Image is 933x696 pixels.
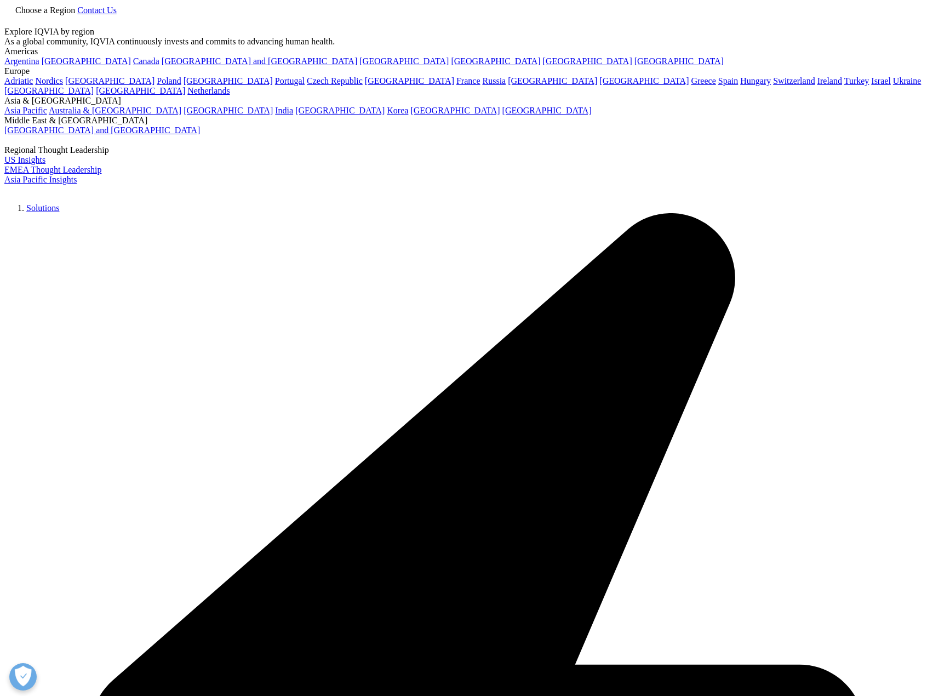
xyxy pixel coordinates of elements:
a: Turkey [844,76,869,85]
a: Switzerland [773,76,815,85]
a: India [275,106,293,115]
a: France [456,76,480,85]
a: EMEA Thought Leadership [4,165,101,174]
a: [GEOGRAPHIC_DATA] [543,56,632,66]
a: [GEOGRAPHIC_DATA] [42,56,131,66]
a: Greece [691,76,716,85]
a: Asia Pacific [4,106,47,115]
a: Poland [157,76,181,85]
div: As a global community, IQVIA continuously invests and commits to advancing human health. [4,37,929,47]
a: [GEOGRAPHIC_DATA] [65,76,154,85]
a: Argentina [4,56,39,66]
div: Explore IQVIA by region [4,27,929,37]
a: Ireland [817,76,842,85]
a: [GEOGRAPHIC_DATA] [295,106,385,115]
a: Nordics [35,76,63,85]
a: Asia Pacific Insights [4,175,77,184]
div: Asia & [GEOGRAPHIC_DATA] [4,96,929,106]
a: Israel [871,76,891,85]
a: [GEOGRAPHIC_DATA] [508,76,597,85]
a: Czech Republic [307,76,363,85]
a: [GEOGRAPHIC_DATA] [184,106,273,115]
div: Middle East & [GEOGRAPHIC_DATA] [4,116,929,125]
span: Choose a Region [15,5,75,15]
a: [GEOGRAPHIC_DATA] and [GEOGRAPHIC_DATA] [162,56,357,66]
div: Regional Thought Leadership [4,145,929,155]
a: [GEOGRAPHIC_DATA] [410,106,500,115]
a: Hungary [740,76,771,85]
a: Adriatic [4,76,33,85]
a: [GEOGRAPHIC_DATA] [184,76,273,85]
a: [GEOGRAPHIC_DATA] [502,106,592,115]
a: Portugal [275,76,305,85]
a: [GEOGRAPHIC_DATA] [4,86,94,95]
div: Americas [4,47,929,56]
a: [GEOGRAPHIC_DATA] [96,86,185,95]
a: Ukraine [893,76,921,85]
a: Spain [718,76,738,85]
a: [GEOGRAPHIC_DATA] [365,76,454,85]
a: [GEOGRAPHIC_DATA] [634,56,724,66]
a: Netherlands [187,86,230,95]
a: Australia & [GEOGRAPHIC_DATA] [49,106,181,115]
a: Solutions [26,203,59,213]
div: Europe [4,66,929,76]
a: [GEOGRAPHIC_DATA] and [GEOGRAPHIC_DATA] [4,125,200,135]
a: Korea [387,106,408,115]
a: US Insights [4,155,45,164]
a: Russia [483,76,506,85]
a: [GEOGRAPHIC_DATA] [451,56,540,66]
a: Canada [133,56,159,66]
button: Abrir preferências [9,663,37,691]
a: [GEOGRAPHIC_DATA] [359,56,449,66]
a: [GEOGRAPHIC_DATA] [599,76,689,85]
a: Contact Us [77,5,117,15]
